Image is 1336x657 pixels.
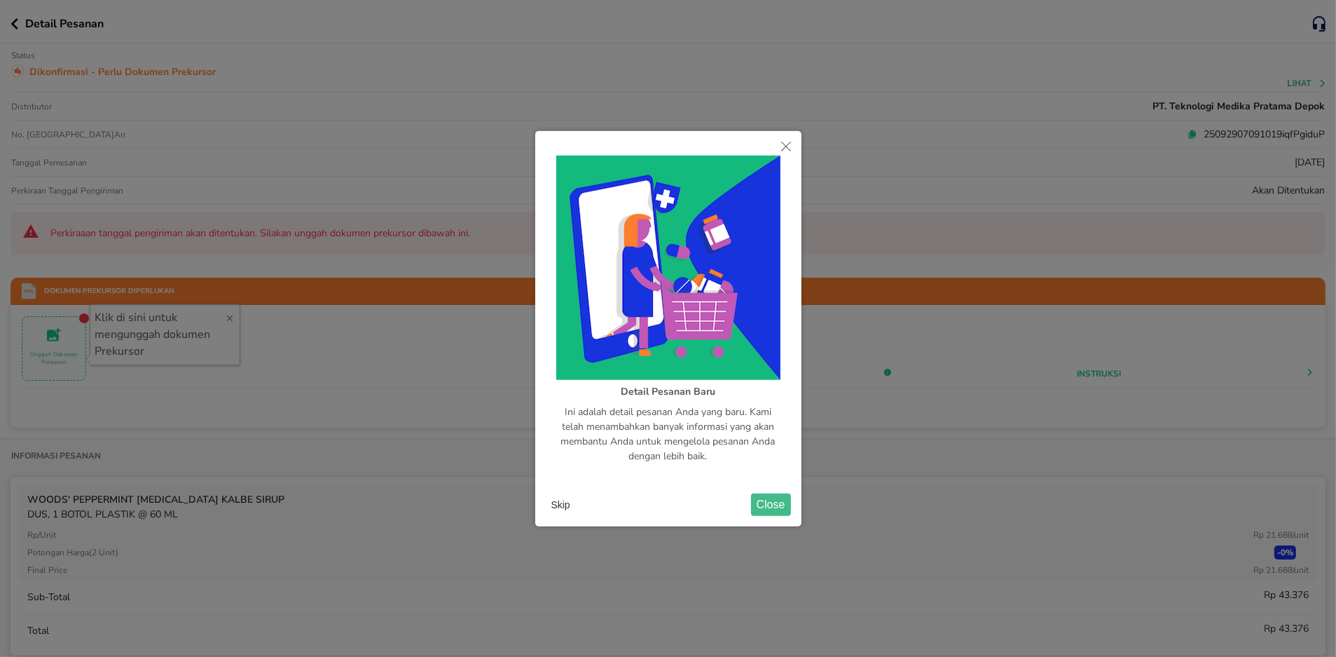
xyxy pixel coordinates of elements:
p: Ini adalah detail pesanan Anda yang baru. Kami telah menambahkan banyak informasi yang akan memba... [553,399,784,469]
img: Pharmacy [556,155,780,379]
button: Skip [546,494,576,515]
p: Detail Pesanan Baru [553,384,784,399]
button: Close [751,494,791,516]
button: Close [771,130,801,163]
